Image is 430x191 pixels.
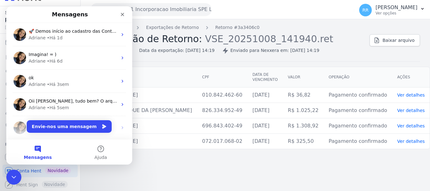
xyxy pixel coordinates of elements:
[22,92,336,97] span: Oii [PERSON_NAME], tudo bem? O arquivo foi gerado e deu erro ao tentar acessar, ou no momento de ...
[7,69,20,81] img: Profile image for Adriane
[3,64,78,76] a: Nova transferência
[5,25,68,30] span: [DATE] 08:04
[91,24,365,31] nav: Breadcrumb
[16,168,41,174] span: Conta Hent
[247,67,283,87] th: Data de vencimento
[397,93,425,98] a: Ver detalhes
[7,45,20,58] img: Profile image for Adriane
[205,33,333,44] span: VSE_20251008_141940.ret
[146,24,199,31] a: Exportações de Retorno
[197,87,247,103] td: 010.842.462-60
[7,22,20,35] img: Profile image for Adriane
[45,167,71,174] span: Novidade
[283,103,324,118] td: R$ 1.025,22
[22,75,39,81] div: Adriane
[197,118,247,134] td: 696.843.402-49
[283,87,324,103] td: R$ 36,82
[324,134,392,149] td: Pagamento confirmado
[324,87,392,103] td: Pagamento confirmado
[3,78,78,90] a: Pagamentos
[247,134,283,149] td: [DATE]
[91,118,197,134] td: [PERSON_NAME]
[215,24,260,31] a: Retorno #3a3406c0
[222,47,320,54] div: Enviado para Nexxera em: [DATE] 14:19
[91,3,212,16] button: Ananindeua 01 Incorporacao Imobiliaria SPE LTDA
[41,75,63,81] div: • Há 3sem
[22,28,39,35] div: Adriane
[91,87,197,103] td: [PERSON_NAME]
[91,134,197,149] td: [PERSON_NAME]
[354,1,430,19] button: RR [PERSON_NAME] Ver opções
[3,165,78,177] a: Conta Hent Novidade
[370,34,420,46] a: Baixar arquivo
[91,103,197,118] td: MELQUISEDEQUE DA [PERSON_NAME]
[283,67,324,87] th: Valor
[22,98,39,105] div: Adriane
[3,119,78,132] a: Negativação
[20,114,105,126] button: Envie-nos uma mensagem
[247,103,283,118] td: [DATE]
[397,139,425,144] a: Ver detalhes
[63,133,126,158] button: Ajuda
[7,115,20,128] img: Profile image for Adriane
[139,47,215,54] div: Data da exportação: [DATE] 14:19
[324,118,392,134] td: Pagamento confirmado
[22,69,28,74] span: ok
[5,141,75,148] div: Plataformas
[3,50,78,63] a: Extrato
[3,36,78,49] a: Cobranças
[397,108,425,113] a: Ver detalhes
[392,67,430,87] th: Ações
[41,98,63,105] div: • Há 5sem
[5,36,75,191] nav: Sidebar
[376,4,417,11] p: [PERSON_NAME]
[247,87,283,103] td: [DATE]
[41,52,56,58] div: • Há 6d
[3,151,78,163] a: Recebíveis
[5,9,68,16] span: Saldo atual
[324,67,392,87] th: Operação
[6,6,132,165] iframe: Intercom live chat
[3,105,78,118] a: Clientes
[88,149,101,153] span: Ajuda
[91,67,197,87] th: Cliente
[376,11,417,16] p: Ver opções
[397,123,425,128] a: Ver detalhes
[247,118,283,134] td: [DATE]
[22,52,39,58] div: Adriane
[3,92,78,104] a: Troca de Arquivos
[5,16,68,25] span: R$ 4.737,96
[6,170,21,185] iframe: Intercom live chat
[283,118,324,134] td: R$ 1.308,92
[7,92,20,104] img: Profile image for Adriane
[197,103,247,118] td: 826.334.952-49
[22,46,50,51] span: Imagina! = )
[283,134,324,149] td: R$ 325,50
[382,37,415,43] span: Baixar arquivo
[362,8,368,12] span: RR
[91,33,202,44] span: Exportação de Retorno:
[197,134,247,149] td: 072.017.068-02
[18,149,46,153] span: Mensagens
[197,67,247,87] th: CPF
[41,28,56,35] div: • Há 1d
[324,103,392,118] td: Pagamento confirmado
